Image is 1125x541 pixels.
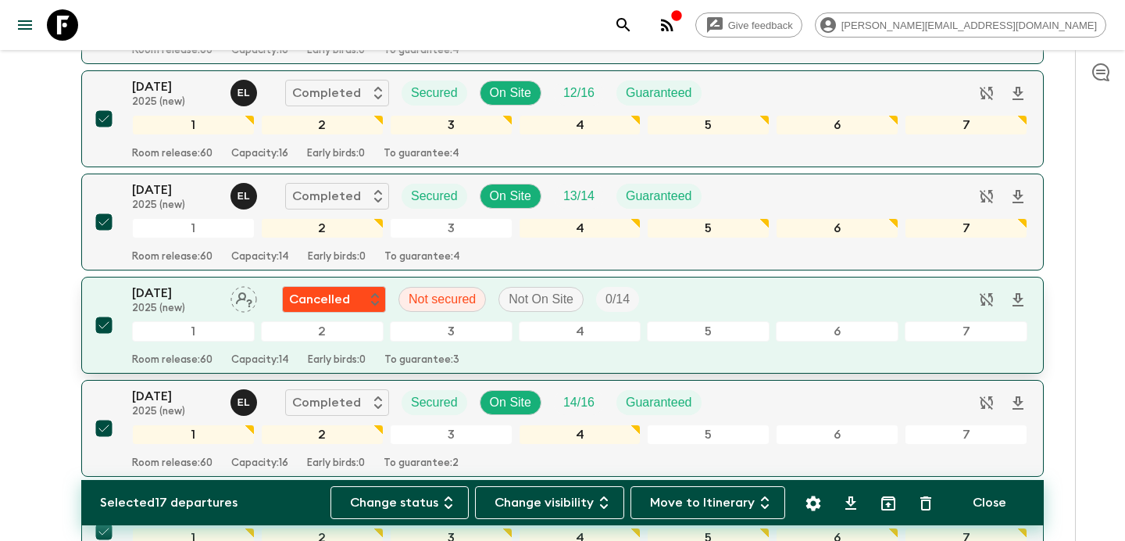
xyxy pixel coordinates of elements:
p: 14 / 16 [563,393,595,412]
p: Selected 17 departures [100,493,237,512]
p: 2025 (new) [132,96,218,109]
button: Settings [798,488,829,519]
p: Capacity: 14 [231,354,289,367]
p: Early birds: 0 [308,251,366,263]
button: [DATE]2025 (new)Eleonora LongobardiCompletedSecuredOn SiteTrip FillGuaranteed1234567Room release:... [81,174,1044,270]
div: 7 [905,218,1027,238]
button: [DATE]2025 (new)Eleonora LongobardiCompletedSecuredOn SiteTrip FillGuaranteed1234567Room release:... [81,380,1044,477]
div: Secured [402,184,467,209]
span: Give feedback [720,20,802,31]
button: search adventures [608,9,639,41]
div: 4 [519,425,641,445]
button: Unarchive [873,488,904,519]
div: [PERSON_NAME][EMAIL_ADDRESS][DOMAIN_NAME] [815,13,1106,38]
p: [DATE] [132,181,218,199]
div: 3 [390,115,512,135]
div: 5 [647,425,770,445]
p: Room release: 60 [132,251,212,263]
svg: Sync disabled - Archived departures are not synced [977,187,996,206]
div: 1 [132,218,255,238]
div: 5 [647,218,770,238]
p: Room release: 60 [132,354,212,367]
p: Cancelled [289,290,350,309]
p: Capacity: 16 [231,148,288,160]
div: 6 [776,115,898,135]
p: Early birds: 0 [307,45,365,57]
div: 6 [776,321,898,342]
svg: Sync disabled - Archived departures are not synced [977,84,996,102]
p: Secured [411,393,458,412]
p: 13 / 14 [563,187,595,206]
svg: Download Onboarding [1009,291,1027,310]
button: Move to Itinerary [630,486,785,519]
p: On Site [490,84,531,102]
button: Close [954,486,1025,519]
button: [DATE]2025 (new)Assign pack leaderUnable to secureNot securedNot On SiteTrip Fill1234567Room rele... [81,277,1044,374]
p: Not On Site [509,290,573,309]
p: 2025 (new) [132,406,218,418]
p: Room release: 60 [132,148,212,160]
div: On Site [480,81,541,106]
div: 7 [905,425,1027,445]
p: Completed [292,187,361,206]
p: Early birds: 0 [308,354,366,367]
svg: Sync disabled - Archived departures are not synced [977,290,996,309]
p: To guarantee: 3 [384,354,459,367]
div: 4 [519,218,641,238]
svg: Download Onboarding [1009,188,1027,206]
div: Trip Fill [554,81,604,106]
p: Room release: 60 [132,457,212,470]
div: 3 [390,321,512,342]
p: 2025 (new) [132,303,218,315]
p: Capacity: 14 [231,251,289,263]
svg: Download Onboarding [1009,84,1027,103]
div: 4 [519,115,641,135]
p: Completed [292,84,361,102]
p: Secured [411,187,458,206]
div: 6 [776,425,898,445]
div: Unable to secure [282,286,386,313]
div: Trip Fill [554,390,604,415]
p: 12 / 16 [563,84,595,102]
p: 0 / 14 [605,290,630,309]
div: 7 [905,115,1027,135]
p: Capacity: 16 [231,45,288,57]
div: 3 [390,425,512,445]
div: Trip Fill [596,287,639,312]
button: [DATE]2025 (new)Eleonora LongobardiCompletedSecuredOn SiteTrip FillGuaranteed1234567Room release:... [81,70,1044,167]
div: 7 [905,321,1027,342]
svg: Sync disabled - Archived departures are not synced [977,393,996,412]
div: On Site [480,184,541,209]
div: 4 [519,321,641,342]
div: 2 [261,218,384,238]
div: 5 [647,321,770,342]
span: [PERSON_NAME][EMAIL_ADDRESS][DOMAIN_NAME] [833,20,1105,31]
p: On Site [490,187,531,206]
div: Not On Site [498,287,584,312]
div: 5 [647,115,770,135]
p: Capacity: 16 [231,457,288,470]
p: On Site [490,393,531,412]
span: Eleonora Longobardi [230,188,260,200]
p: Room release: 60 [132,45,212,57]
div: 2 [261,321,384,342]
button: menu [9,9,41,41]
p: 2025 (new) [132,199,218,212]
p: To guarantee: 4 [384,45,459,57]
svg: Download Onboarding [1009,394,1027,413]
p: Guaranteed [626,393,692,412]
div: On Site [480,390,541,415]
button: Download CSV [835,488,866,519]
p: Guaranteed [626,187,692,206]
div: Secured [402,81,467,106]
a: Give feedback [695,13,802,38]
div: 1 [132,425,255,445]
p: To guarantee: 2 [384,457,459,470]
p: Not secured [409,290,476,309]
div: Trip Fill [554,184,604,209]
span: Eleonora Longobardi [230,394,260,407]
button: Change status [330,486,469,519]
div: 1 [132,115,255,135]
p: Early birds: 0 [307,457,365,470]
p: [DATE] [132,387,218,406]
